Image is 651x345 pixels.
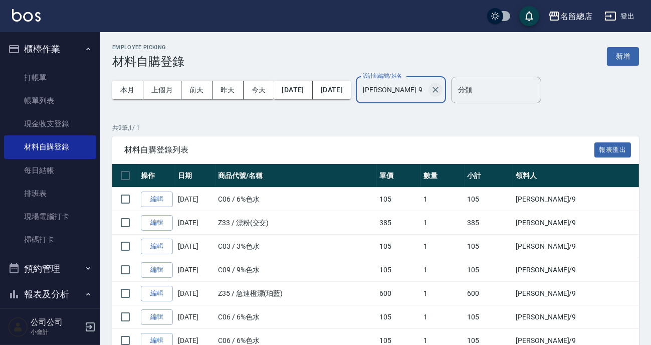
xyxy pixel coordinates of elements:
a: 排班表 [4,182,96,205]
th: 小計 [465,164,514,188]
td: C03 / 3%色水 [215,235,377,258]
a: 掃碼打卡 [4,228,96,251]
span: 材料自購登錄列表 [124,145,594,155]
button: 報表匯出 [594,142,631,158]
a: 報表匯出 [594,144,631,154]
td: C06 / 6%色水 [215,188,377,211]
td: 105 [465,188,514,211]
td: 105 [377,235,421,258]
td: 105 [377,305,421,329]
td: 1 [421,235,465,258]
a: 編輯 [141,215,173,231]
th: 數量 [421,164,465,188]
td: 105 [377,258,421,282]
button: 櫃檯作業 [4,36,96,62]
td: 1 [421,282,465,305]
td: 105 [465,305,514,329]
button: save [519,6,539,26]
a: 現場電腦打卡 [4,205,96,228]
a: 每日結帳 [4,159,96,182]
th: 操作 [138,164,175,188]
button: 名留總店 [544,6,596,27]
a: 打帳單 [4,66,96,89]
button: 新增 [607,47,639,66]
a: 材料自購登錄 [4,135,96,158]
button: Clear [428,83,443,97]
td: 385 [465,211,514,235]
a: 帳單列表 [4,89,96,112]
th: 單價 [377,164,421,188]
button: 登出 [600,7,639,26]
button: 報表及分析 [4,281,96,307]
a: 編輯 [141,239,173,254]
a: 現金收支登錄 [4,112,96,135]
th: 日期 [175,164,215,188]
h2: Employee Picking [112,44,184,51]
td: [DATE] [175,258,215,282]
button: 今天 [244,81,274,99]
h5: 公司公司 [31,317,82,327]
td: Z33 / 漂粉(交交) [215,211,377,235]
td: 1 [421,258,465,282]
td: C06 / 6%色水 [215,305,377,329]
div: 名留總店 [560,10,592,23]
td: [DATE] [175,211,215,235]
img: Person [8,317,28,337]
td: 600 [377,282,421,305]
img: Logo [12,9,41,22]
td: 1 [421,211,465,235]
td: 385 [377,211,421,235]
p: 小會計 [31,327,82,336]
button: [DATE] [313,81,351,99]
button: 前天 [181,81,212,99]
a: 編輯 [141,262,173,278]
td: 105 [465,235,514,258]
td: 105 [377,188,421,211]
td: 105 [465,258,514,282]
button: 預約管理 [4,256,96,282]
td: [DATE] [175,188,215,211]
h3: 材料自購登錄 [112,55,184,69]
button: 本月 [112,81,143,99]
button: 昨天 [212,81,244,99]
p: 共 9 筆, 1 / 1 [112,123,639,132]
a: 新增 [607,51,639,61]
td: C09 / 9%色水 [215,258,377,282]
td: Z35 / 急速橙漂(珀藍) [215,282,377,305]
td: [DATE] [175,235,215,258]
button: [DATE] [274,81,312,99]
button: 上個月 [143,81,181,99]
td: 1 [421,188,465,211]
td: [DATE] [175,305,215,329]
a: 編輯 [141,192,173,207]
td: 600 [465,282,514,305]
a: 編輯 [141,286,173,301]
td: 1 [421,305,465,329]
th: 商品代號/名稱 [215,164,377,188]
label: 設計師編號/姓名 [363,72,402,80]
td: [DATE] [175,282,215,305]
a: 編輯 [141,309,173,325]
